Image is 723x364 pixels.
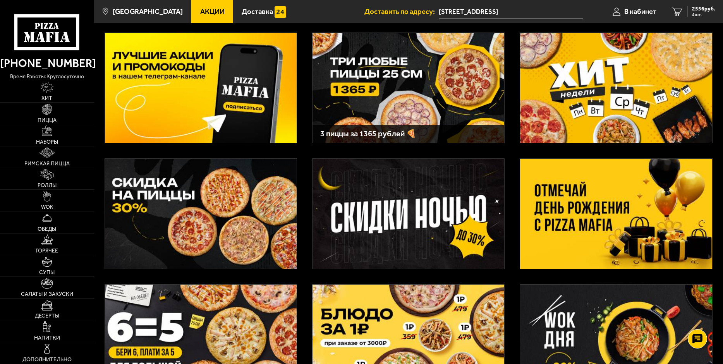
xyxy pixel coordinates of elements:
[38,227,56,232] span: Обеды
[41,96,52,101] span: Хит
[624,8,656,15] span: В кабинет
[439,5,583,19] input: Ваш адрес доставки
[21,292,73,297] span: Салаты и закуски
[41,204,53,210] span: WOK
[364,8,439,15] span: Доставить по адресу:
[113,8,183,15] span: [GEOGRAPHIC_DATA]
[200,8,225,15] span: Акции
[36,248,58,254] span: Горячее
[320,130,497,137] h3: 3 пиццы за 1365 рублей 🍕
[692,12,715,17] span: 4 шт.
[38,183,57,188] span: Роллы
[24,161,70,167] span: Римская пицца
[275,6,286,17] img: 15daf4d41897b9f0e9f617042186c801.svg
[34,335,60,341] span: Напитки
[35,313,59,319] span: Десерты
[312,33,505,143] a: 3 пиццы за 1365 рублей 🍕
[692,6,715,12] span: 2556 руб.
[39,270,55,275] span: Супы
[38,118,57,123] span: Пицца
[22,357,72,362] span: Дополнительно
[242,8,273,15] span: Доставка
[36,139,58,145] span: Наборы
